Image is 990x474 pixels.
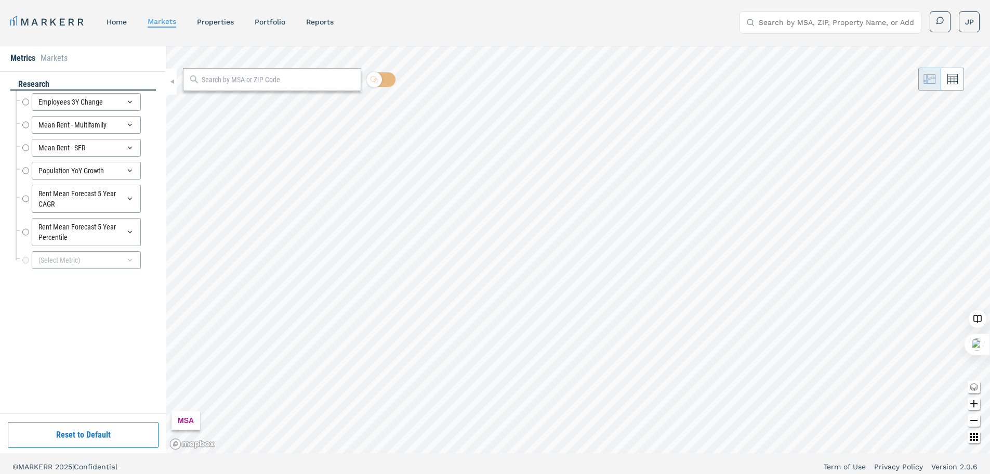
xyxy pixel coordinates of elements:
span: JP [965,17,974,27]
button: Reset to Default [8,422,159,448]
button: JP [959,11,980,32]
span: © [12,463,18,471]
li: Metrics [10,52,35,65]
button: Zoom in map button [968,398,980,410]
input: Search by MSA or ZIP Code [202,74,355,85]
button: Other options map button [968,431,980,443]
a: Portfolio [255,18,285,26]
span: 2025 | [55,463,74,471]
a: Mapbox logo [169,438,215,450]
a: properties [197,18,234,26]
span: MARKERR [18,463,55,471]
a: reports [306,18,334,26]
input: Search by MSA, ZIP, Property Name, or Address [759,12,915,33]
a: home [107,18,127,26]
a: Privacy Policy [874,462,923,472]
div: Rent Mean Forecast 5 Year CAGR [32,185,141,213]
div: Mean Rent - Multifamily [32,116,141,134]
button: Change style map button [968,381,980,393]
li: Markets [41,52,68,65]
button: Zoom out map button [968,414,980,427]
a: MARKERR [10,15,86,29]
div: Employees 3Y Change [32,93,141,111]
span: Confidential [74,463,117,471]
div: MSA [171,411,200,430]
a: Version 2.0.6 [931,462,978,472]
div: Population YoY Growth [32,162,141,180]
div: Rent Mean Forecast 5 Year Percentile [32,218,141,246]
canvas: Map [166,46,990,453]
div: Mean Rent - SFR [32,139,141,157]
a: Term of Use [824,462,866,472]
div: (Select Metric) [32,251,141,269]
a: markets [148,17,176,25]
div: research [10,79,156,91]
